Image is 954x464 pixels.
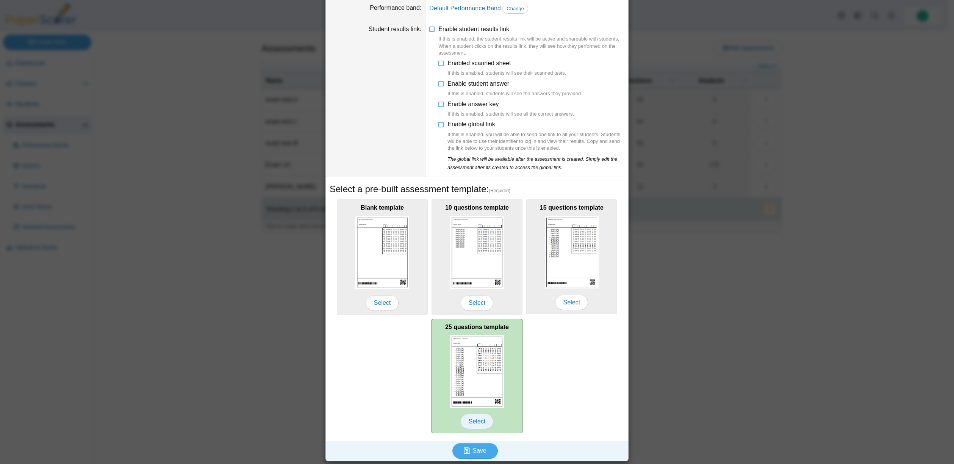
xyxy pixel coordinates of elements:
[366,295,399,310] span: Select
[447,101,574,118] span: Enable answer key
[540,204,604,211] b: 15 questions template
[330,183,624,196] h5: Select a pre-built assessment template:
[369,26,422,32] label: Student results link
[489,188,510,194] span: (Required)
[472,447,486,454] span: Save
[445,324,509,330] b: 25 questions template
[502,4,528,14] a: Change
[447,60,566,77] span: Enabled scanned sheet
[507,6,524,11] span: Change
[452,443,498,458] button: Save
[438,26,624,56] span: Enable student results link
[461,295,493,310] span: Select
[361,204,404,211] b: Blank template
[545,216,599,288] img: scan_sheet_15_questions.png
[555,295,588,310] span: Select
[447,80,582,97] span: Enable student answer
[447,156,617,170] i: The global link will be available after the assessment is created. Simply edit the assessment aft...
[447,111,574,118] div: If this is enabled, students will see all the correct answers.
[429,5,501,11] a: Default Performance Band
[447,131,624,152] div: If this is enabled, you will be able to send one link to all your students. Students will be able...
[355,216,409,289] img: scan_sheet_blank.png
[450,335,504,408] img: scan_sheet_25_questions.png
[447,90,582,97] div: If this is enabled, students will see the answers they provided.
[450,216,504,289] img: scan_sheet_10_questions.png
[447,121,624,152] span: Enable global link
[438,36,624,56] div: If this is enabled, the student results link will be active and shareable with students. When a s...
[461,414,493,429] span: Select
[445,204,509,211] b: 10 questions template
[370,5,421,11] label: Performance band
[447,70,566,77] div: If this is enabled, students will see their scanned tests.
